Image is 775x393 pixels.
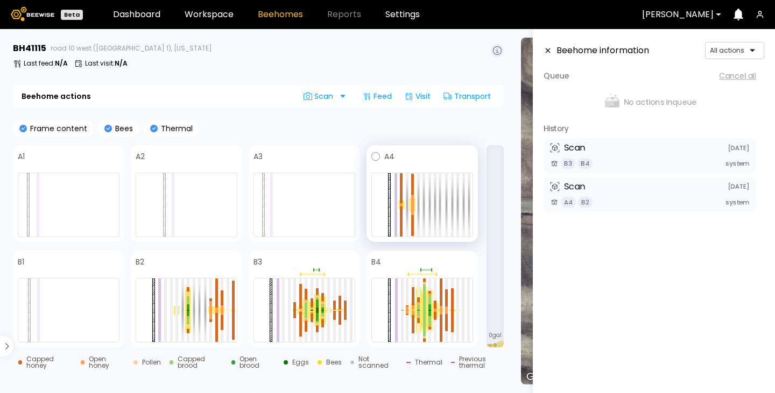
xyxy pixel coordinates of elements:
[524,370,559,384] img: Google
[489,333,502,338] span: 0 gal
[326,359,342,366] div: Bees
[18,153,25,160] h4: A1
[384,153,394,160] h4: A4
[22,92,91,100] b: Beehome actions
[400,88,435,105] div: Visit
[459,356,509,369] div: Previous thermal
[544,125,569,132] h4: History
[136,153,145,160] h4: A2
[61,10,83,20] div: Beta
[113,10,160,19] a: Dashboard
[564,144,585,152] h3: Scan
[544,72,569,80] h4: Queue
[725,199,750,205] span: system
[51,45,212,52] span: road 10 west ([GEOGRAPHIC_DATA] 1), [US_STATE]
[115,59,128,68] b: N/A
[85,60,128,67] p: Last visit :
[524,370,559,384] a: Open this area in Google Maps (opens a new window)
[358,356,397,369] div: Not scanned
[327,10,361,19] span: Reports
[27,125,87,132] p: Frame content
[725,160,750,167] span: system
[89,356,125,369] div: Open honey
[556,46,649,55] h3: Beehome information
[26,356,72,369] div: Capped honey
[112,125,133,132] p: Bees
[728,183,750,190] span: [DATE]
[292,359,309,366] div: Eggs
[185,10,234,19] a: Workspace
[371,258,381,266] h4: B4
[577,158,593,169] span: B4
[358,88,396,105] div: Feed
[55,59,68,68] b: N/A
[158,125,193,132] p: Thermal
[564,182,585,191] h3: Scan
[178,356,223,369] div: Capped brood
[11,7,54,21] img: Beewise logo
[719,72,756,80] span: Cancel all
[239,356,275,369] div: Open brood
[13,44,46,53] h3: BH 41115
[258,10,303,19] a: Beehomes
[728,145,750,151] span: [DATE]
[304,92,337,101] span: Scan
[142,359,161,366] div: Pollen
[24,60,68,67] p: Last feed :
[578,197,593,208] span: B2
[253,258,262,266] h4: B3
[561,158,575,169] span: B3
[136,258,144,266] h4: B2
[544,86,756,118] div: No actions in queue
[253,153,263,160] h4: A3
[561,197,576,208] span: A4
[415,359,442,366] div: Thermal
[439,88,495,105] div: Transport
[18,258,24,266] h4: B1
[385,10,420,19] a: Settings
